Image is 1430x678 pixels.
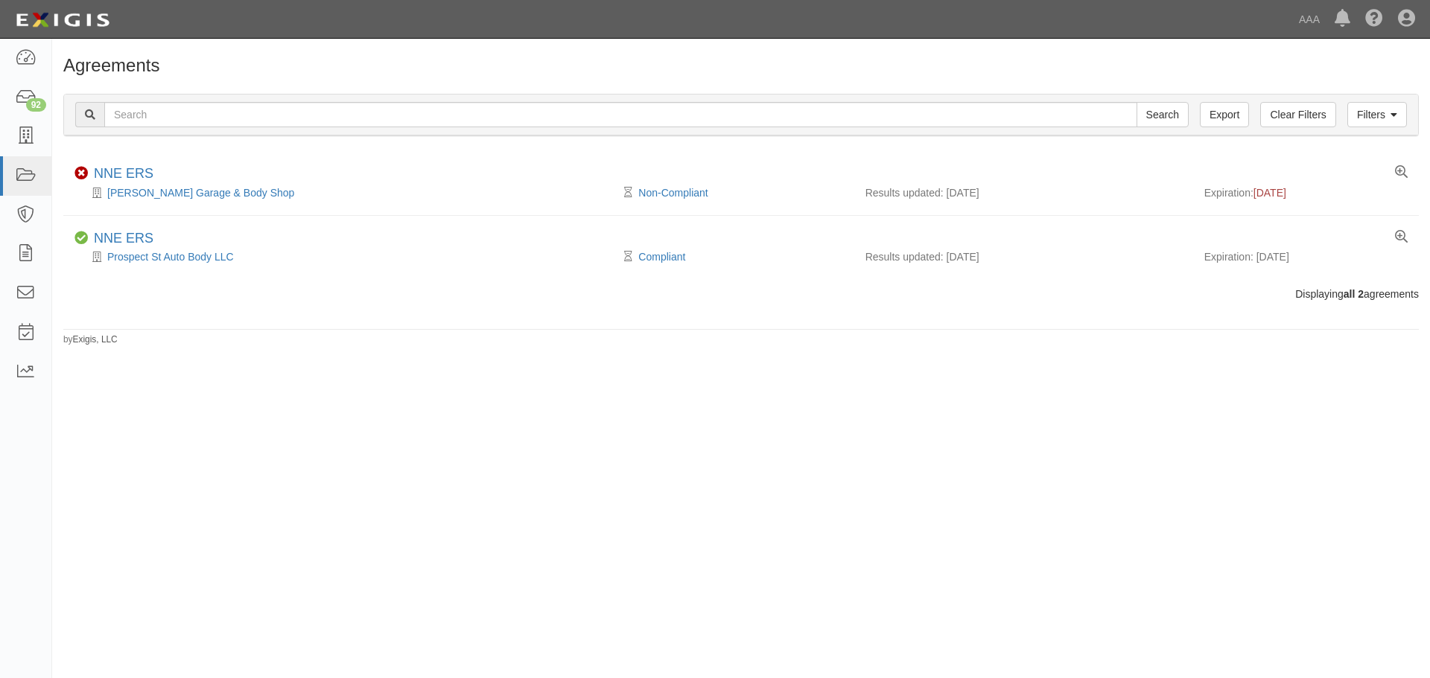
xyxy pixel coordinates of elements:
[74,231,88,245] i: Compliant
[94,231,153,246] a: NNE ERS
[865,185,1182,200] div: Results updated: [DATE]
[1365,10,1383,28] i: Help Center - Complianz
[11,7,114,33] img: logo-5460c22ac91f19d4615b14bd174203de0afe785f0fc80cf4dbbc73dc1793850b.png
[107,187,294,199] a: [PERSON_NAME] Garage & Body Shop
[74,249,628,264] div: Prospect St Auto Body LLC
[1395,231,1408,244] a: View results summary
[74,185,628,200] div: Beaulieu's Garage & Body Shop
[104,102,1137,127] input: Search
[63,333,118,346] small: by
[1204,185,1408,200] div: Expiration:
[1347,102,1407,127] a: Filters
[52,287,1430,301] div: Displaying agreements
[624,188,632,198] i: Pending Review
[638,187,708,199] a: Non-Compliant
[26,98,46,112] div: 92
[107,251,234,263] a: Prospect St Auto Body LLC
[865,249,1182,264] div: Results updated: [DATE]
[1260,102,1335,127] a: Clear Filters
[1253,187,1286,199] span: [DATE]
[1344,288,1364,300] b: all 2
[624,252,632,262] i: Pending Review
[638,251,685,263] a: Compliant
[1204,249,1408,264] div: Expiration: [DATE]
[94,166,153,181] a: NNE ERS
[1200,102,1249,127] a: Export
[74,167,88,180] i: Non-Compliant
[94,231,153,247] div: NNE ERS
[1291,4,1327,34] a: AAA
[1137,102,1189,127] input: Search
[63,56,1419,75] h1: Agreements
[73,334,118,345] a: Exigis, LLC
[1395,166,1408,179] a: View results summary
[94,166,153,182] div: NNE ERS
